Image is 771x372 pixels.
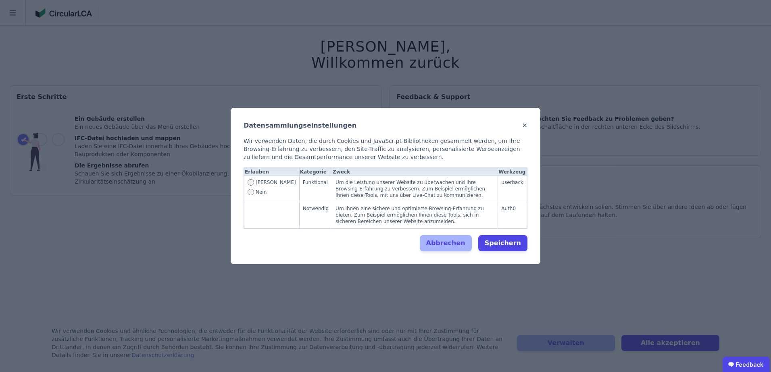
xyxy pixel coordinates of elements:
button: Abbrechen [420,235,472,251]
input: Disallow Funktional tracking [248,189,254,195]
td: Um die Leistung unserer Website zu überwachen und Ihre Browsing-Erfahrung zu verbessern. Zum Beis... [332,176,498,202]
td: Auth0 [498,202,527,228]
button: Speichern [478,235,527,251]
th: Erlauben [244,168,300,176]
input: Allow Funktional tracking [248,179,254,186]
td: userback [498,176,527,202]
th: Zweck [332,168,498,176]
div: Wir verwenden Daten, die durch Cookies und JavaScript-Bibliotheken gesammelt werden, um Ihre Brow... [244,137,527,161]
th: Werkzeug [498,168,527,176]
span: Nein [256,189,267,195]
td: Notwendig [299,202,332,228]
span: [PERSON_NAME] [256,179,296,189]
h2: Datensammlungseinstellungen [244,121,356,130]
td: Um Ihnen eine sichere und optimierte Browsing-Erfahrung zu bieten. Zum Beispiel ermöglichen Ihnen... [332,202,498,228]
button: ✕ [522,121,527,130]
th: Kategorie [299,168,332,176]
td: Funktional [299,176,332,202]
